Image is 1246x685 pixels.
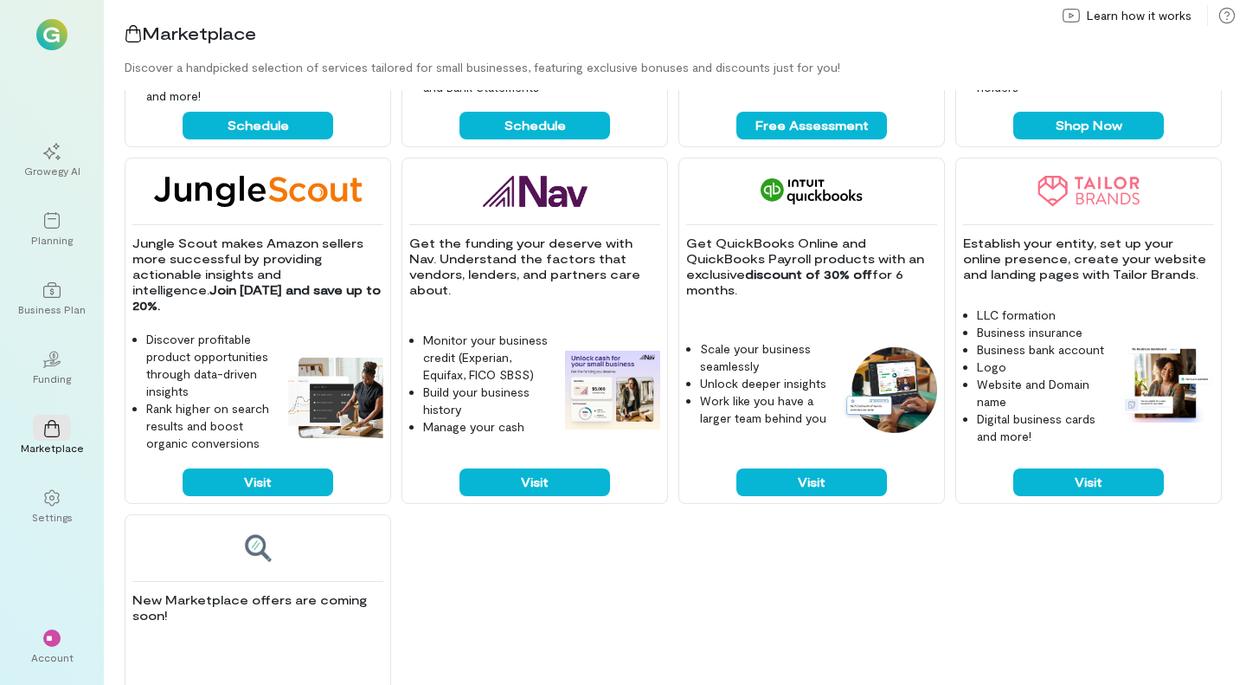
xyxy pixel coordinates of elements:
[183,469,333,496] button: Visit
[1013,112,1164,139] button: Shop Now
[243,533,273,564] img: Coming soon
[745,267,872,281] strong: discount of 30% off
[18,302,86,316] div: Business Plan
[977,410,1105,445] li: Digital business cards and more!
[132,236,383,313] p: Jungle Scout makes Amazon sellers more successful by providing actionable insights and intelligence.
[32,510,73,524] div: Settings
[146,400,274,452] li: Rank higher on search results and boost organic conversions
[1119,342,1214,423] img: Tailor Brands feature
[686,236,937,298] p: Get QuickBooks Online and QuickBooks Payroll products with an exclusive for 6 months.
[132,592,383,624] p: New Marketplace offers are coming soon!
[700,375,828,392] li: Unlock deeper insights
[31,233,73,247] div: Planning
[132,282,384,313] strong: Join [DATE] and save up to 20%.
[21,129,83,191] a: Growegy AI
[963,236,1214,282] p: Establish your entity, set up your online presence, create your website and landing pages with Ta...
[423,384,551,418] li: Build your business history
[1087,7,1191,24] span: Learn how it works
[977,359,1105,376] li: Logo
[142,23,256,43] span: Marketplace
[977,341,1105,359] li: Business bank account
[977,376,1105,410] li: Website and Domain name
[146,331,274,400] li: Discover profitable product opportunities through data-driven insights
[423,418,551,436] li: Manage your cash
[21,475,83,538] a: Settings
[21,198,83,261] a: Planning
[31,650,74,664] div: Account
[736,112,887,139] button: Free Assessment
[21,337,83,399] a: Funding
[483,176,588,207] img: Nav
[409,236,660,298] p: Get the funding your deserve with Nav. Understand the factors that vendors, lenders, and partners...
[33,372,71,385] div: Funding
[24,164,80,178] div: Growegy AI
[842,347,937,433] img: QuickBooks feature
[736,469,887,496] button: Visit
[21,406,83,469] a: Marketplace
[154,176,362,207] img: Jungle Scout
[700,340,828,375] li: Scale your business seamlessly
[1013,469,1164,496] button: Visit
[423,332,551,384] li: Monitor your business credit (Experian, Equifax, FICO SBSS)
[459,469,610,496] button: Visit
[21,268,83,330] a: Business Plan
[21,441,84,455] div: Marketplace
[977,307,1105,324] li: LLC formation
[125,59,1246,76] div: Discover a handpicked selection of services tailored for small businesses, featuring exclusive bo...
[700,392,828,427] li: Work like you have a larger team behind you
[1037,176,1140,207] img: Tailor Brands
[977,324,1105,341] li: Business insurance
[565,351,660,430] img: Nav feature
[459,112,610,139] button: Schedule
[761,176,863,207] img: QuickBooks
[288,358,383,438] img: Jungle Scout feature
[183,112,333,139] button: Schedule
